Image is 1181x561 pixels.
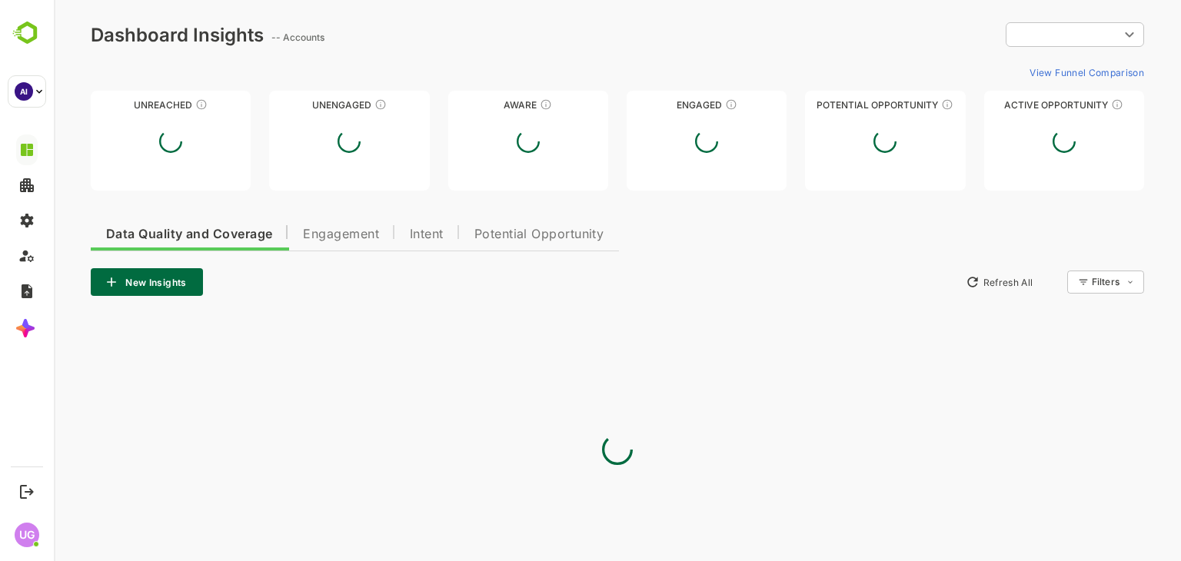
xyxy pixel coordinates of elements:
div: ​ [952,21,1090,48]
button: New Insights [37,268,149,296]
div: These accounts have open opportunities which might be at any of the Sales Stages [1057,98,1070,111]
div: Potential Opportunity [751,99,911,111]
div: Engaged [573,99,733,111]
button: Logout [16,481,37,502]
div: These accounts are MQAs and can be passed on to Inside Sales [887,98,900,111]
button: View Funnel Comparison [970,60,1090,85]
div: AI [15,82,33,101]
div: Active Opportunity [930,99,1090,111]
span: Engagement [249,228,325,241]
div: UG [15,523,39,547]
span: Potential Opportunity [421,228,551,241]
div: Aware [394,99,554,111]
button: Refresh All [905,270,986,294]
div: These accounts have just entered the buying cycle and need further nurturing [486,98,498,111]
span: Intent [356,228,390,241]
div: These accounts have not been engaged with for a defined time period [141,98,154,111]
div: Filters [1038,276,1066,287]
div: Unreached [37,99,197,111]
div: Unengaged [215,99,375,111]
div: These accounts have not shown enough engagement and need nurturing [321,98,333,111]
ag: -- Accounts [218,32,275,43]
img: BambooboxLogoMark.f1c84d78b4c51b1a7b5f700c9845e183.svg [8,18,47,48]
span: Data Quality and Coverage [52,228,218,241]
div: These accounts are warm, further nurturing would qualify them to MQAs [671,98,684,111]
div: Dashboard Insights [37,24,210,46]
div: Filters [1036,268,1090,296]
